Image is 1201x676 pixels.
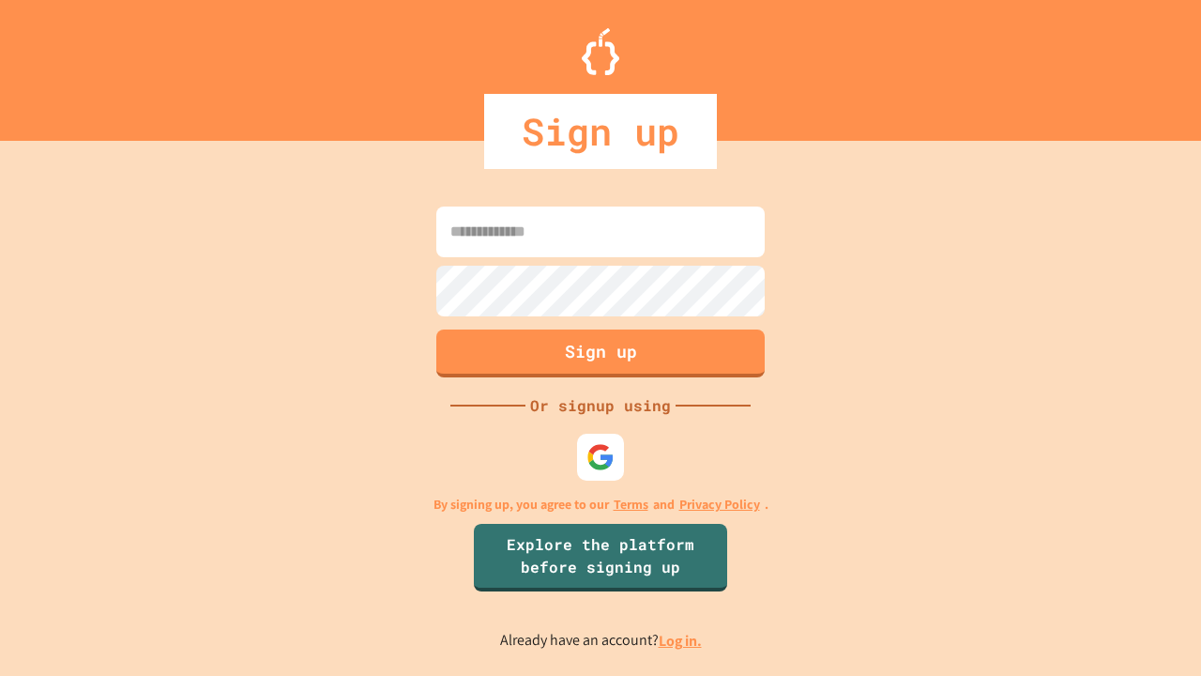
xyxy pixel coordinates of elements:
[586,443,615,471] img: google-icon.svg
[1122,601,1182,657] iframe: chat widget
[474,524,727,591] a: Explore the platform before signing up
[614,495,648,515] a: Terms
[436,330,765,377] button: Sign up
[679,495,760,515] a: Privacy Policy
[582,28,619,75] img: Logo.svg
[1045,519,1182,599] iframe: chat widget
[484,94,717,169] div: Sign up
[433,495,768,515] p: By signing up, you agree to our and .
[500,629,702,653] p: Already have an account?
[659,631,702,651] a: Log in.
[525,394,676,417] div: Or signup using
